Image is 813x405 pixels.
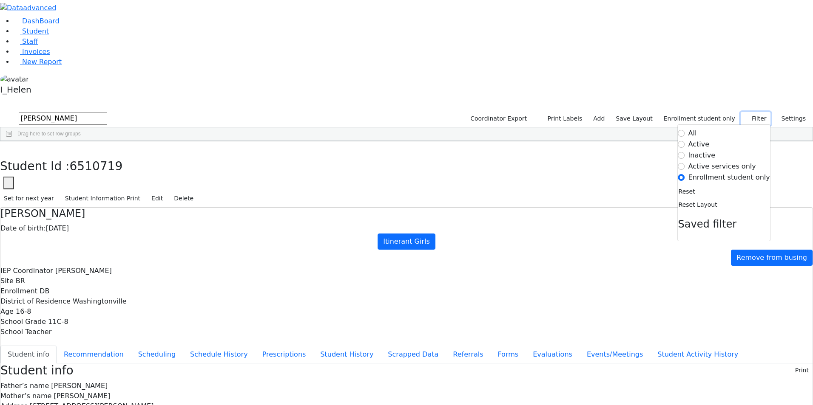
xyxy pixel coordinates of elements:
span: BR [16,277,25,285]
label: Enrollment student only [660,112,739,125]
input: Search [19,112,107,125]
span: Saved filter [678,218,737,230]
label: Enrollment [0,286,37,296]
button: Student info [0,346,57,363]
a: Staff [14,37,38,45]
label: Inactive [688,150,716,160]
button: Settings [770,112,810,125]
label: All [688,128,697,138]
label: Active services only [688,161,756,172]
button: Recommendation [57,346,131,363]
label: Date of birth: [0,223,46,233]
button: Student Information Print [61,192,144,205]
button: Scheduling [131,346,183,363]
a: New Report [14,58,62,66]
span: DB [40,287,49,295]
span: New Report [22,58,62,66]
button: Filter [741,112,770,125]
span: [PERSON_NAME] [54,392,110,400]
span: [PERSON_NAME] [55,267,112,275]
span: 16-8 [16,307,31,315]
button: Forms [490,346,526,363]
label: Mother’s name [0,391,51,401]
button: Student History [313,346,381,363]
label: Active [688,139,710,149]
input: Active [678,141,685,148]
label: Father’s name [0,381,49,391]
button: Scrapped Data [381,346,446,363]
button: Print [791,364,813,377]
div: [DATE] [0,223,813,233]
span: DashBoard [22,17,60,25]
a: Invoices [14,48,50,56]
div: Settings [678,124,770,241]
a: Student [14,27,49,35]
label: IEP Coordinator [0,266,53,276]
button: Delete [170,192,197,205]
button: Reset Layout [678,198,718,211]
button: Edit [148,192,167,205]
input: All [678,130,685,137]
h4: [PERSON_NAME] [0,208,813,220]
input: Active services only [678,163,685,170]
span: [PERSON_NAME] [51,382,108,390]
button: Print Labels [537,112,586,125]
span: Invoices [22,48,50,56]
input: Enrollment student only [678,174,685,181]
span: Drag here to set row groups [17,131,81,137]
a: Remove from busing [731,250,813,266]
button: Referrals [446,346,490,363]
button: Prescriptions [255,346,313,363]
span: 11C-8 [48,318,68,326]
button: Reset [678,185,696,198]
button: Schedule History [183,346,255,363]
button: Save Layout [612,112,656,125]
a: DashBoard [14,17,60,25]
input: Inactive [678,152,685,159]
button: Student Activity History [650,346,745,363]
label: Age [0,307,14,317]
span: Remove from busing [736,253,807,262]
label: Site [0,276,14,286]
span: Washingtonville [73,297,127,305]
button: Evaluations [526,346,580,363]
a: Itinerant Girls [378,233,435,250]
label: School Grade [0,317,46,327]
label: District of Residence [0,296,71,307]
label: Enrollment student only [688,172,770,183]
a: Add [589,112,608,125]
span: Staff [22,37,38,45]
label: School Teacher [0,327,51,337]
span: 6510719 [70,159,123,173]
button: Events/Meetings [580,346,650,363]
h3: Student info [0,363,74,378]
button: Coordinator Export [465,112,531,125]
span: Student [22,27,49,35]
